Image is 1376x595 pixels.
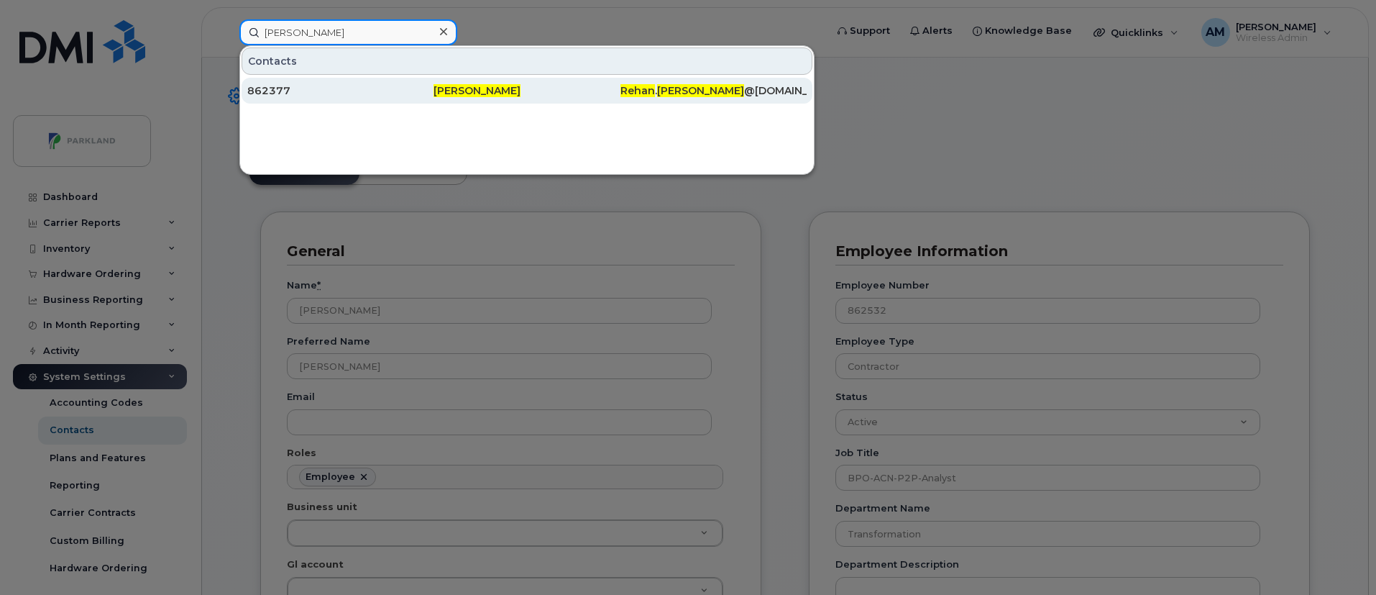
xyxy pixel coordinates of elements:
div: . @[DOMAIN_NAME] [620,83,807,98]
span: [PERSON_NAME] [657,84,744,97]
div: 862377 [247,83,434,98]
a: 862377[PERSON_NAME]Rehan.[PERSON_NAME]@[DOMAIN_NAME] [242,78,812,104]
span: Rehan [620,84,655,97]
span: [PERSON_NAME] [434,84,520,97]
div: Contacts [242,47,812,75]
